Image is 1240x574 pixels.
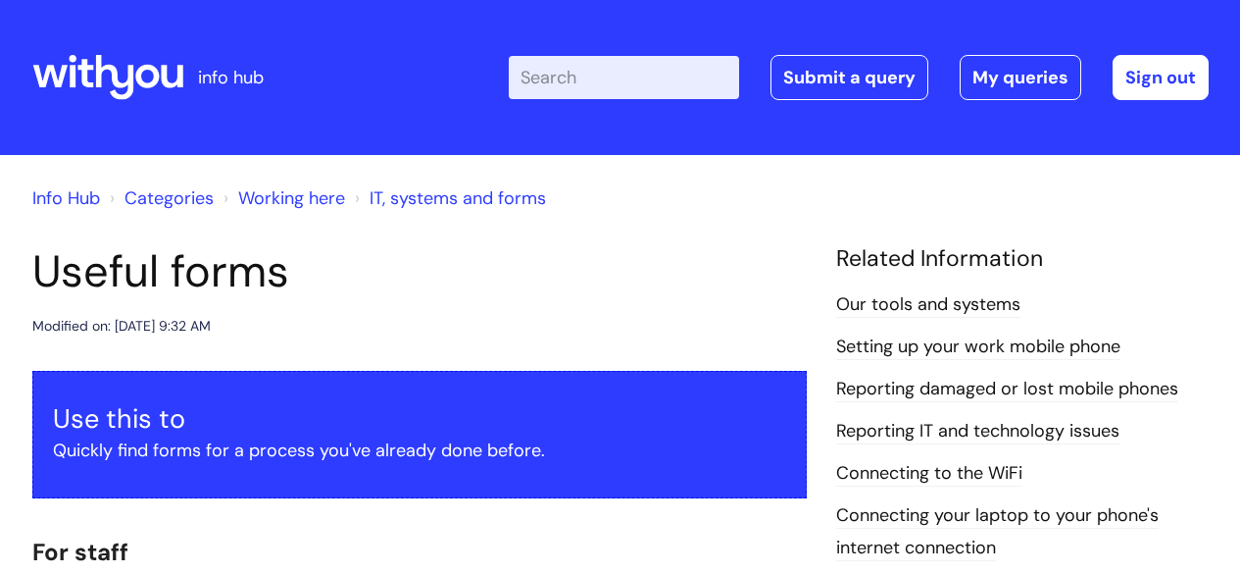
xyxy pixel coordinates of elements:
a: Setting up your work mobile phone [836,335,1120,360]
h1: Useful forms [32,245,807,298]
input: Search [509,56,739,99]
a: Sign out [1113,55,1209,100]
h3: Use this to [53,403,786,435]
h4: Related Information [836,245,1209,273]
span: For staff [32,537,128,567]
p: info hub [198,62,264,93]
a: Categories [124,186,214,210]
div: Modified on: [DATE] 9:32 AM [32,314,211,339]
li: Working here [219,183,345,214]
li: Solution home [105,183,214,214]
a: Working here [238,186,345,210]
a: Connecting your laptop to your phone's internet connection [836,503,1159,560]
div: | - [509,55,1209,100]
a: IT, systems and forms [370,186,546,210]
a: My queries [960,55,1081,100]
a: Reporting IT and technology issues [836,419,1119,444]
a: Connecting to the WiFi [836,461,1022,487]
a: Submit a query [770,55,928,100]
a: Info Hub [32,186,100,210]
p: Quickly find forms for a process you've already done before. [53,435,786,466]
li: IT, systems and forms [350,183,546,214]
a: Reporting damaged or lost mobile phones [836,377,1178,402]
a: Our tools and systems [836,292,1020,318]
